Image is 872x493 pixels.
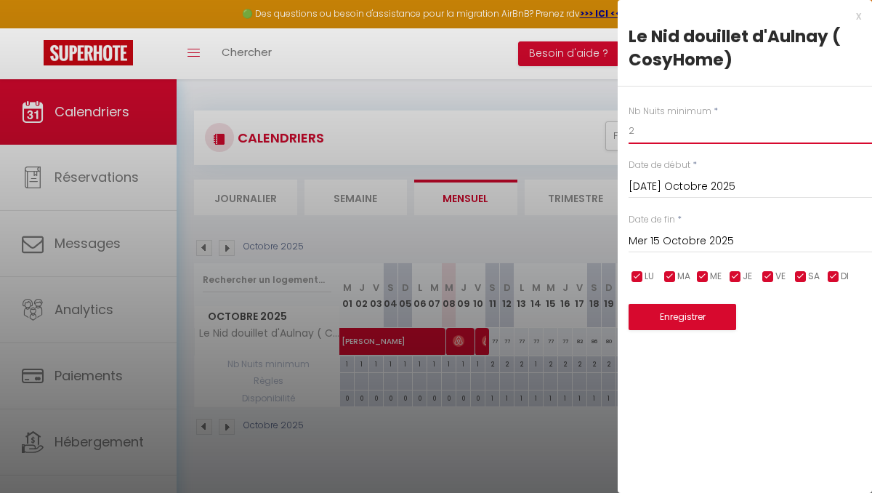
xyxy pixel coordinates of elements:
[645,270,654,284] span: LU
[629,159,690,172] label: Date de début
[710,270,722,284] span: ME
[808,270,820,284] span: SA
[775,270,786,284] span: VE
[629,213,675,227] label: Date de fin
[841,270,849,284] span: DI
[629,105,711,119] label: Nb Nuits minimum
[743,270,752,284] span: JE
[629,304,736,330] button: Enregistrer
[618,7,861,25] div: x
[677,270,690,284] span: MA
[629,25,861,71] div: Le Nid douillet d'Aulnay ( CosyHome)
